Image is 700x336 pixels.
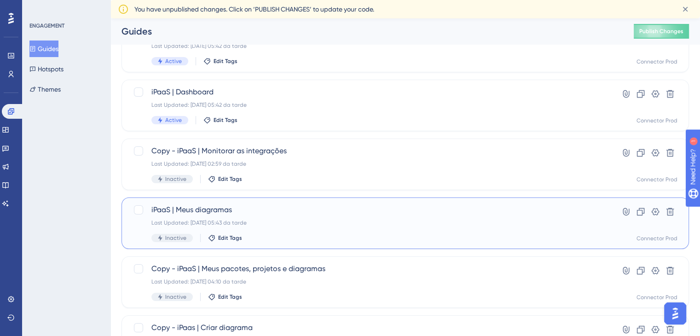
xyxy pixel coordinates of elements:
div: Last Updated: [DATE] 05:43 da tarde [151,219,585,226]
button: Edit Tags [208,234,242,242]
span: Copy - iPaaS | Monitorar as integrações [151,145,585,156]
span: Inactive [165,234,186,242]
span: Inactive [165,293,186,301]
div: Last Updated: [DATE] 04:10 da tarde [151,278,585,285]
div: Last Updated: [DATE] 02:59 da tarde [151,160,585,168]
span: Edit Tags [214,58,237,65]
div: Connector Prod [636,58,677,65]
button: Guides [29,41,58,57]
button: Edit Tags [203,116,237,124]
span: Edit Tags [218,175,242,183]
button: Themes [29,81,61,98]
button: Edit Tags [208,175,242,183]
div: Guides [121,25,611,38]
button: Edit Tags [208,293,242,301]
div: Connector Prod [636,235,677,242]
span: Active [165,116,182,124]
div: Connector Prod [636,117,677,124]
span: Need Help? [22,2,58,13]
span: iPaaS | Dashboard [151,87,585,98]
span: Copy - iPaas | Criar diagrama [151,322,585,333]
button: Publish Changes [634,24,689,39]
span: Publish Changes [639,28,683,35]
span: Copy - iPaaS | Meus pacotes, projetos e diagramas [151,263,585,274]
span: Edit Tags [214,116,237,124]
span: You have unpublished changes. Click on ‘PUBLISH CHANGES’ to update your code. [134,4,374,15]
button: Edit Tags [203,58,237,65]
span: Edit Tags [218,293,242,301]
div: 1 [64,5,67,12]
div: Last Updated: [DATE] 05:42 da tarde [151,42,585,50]
iframe: UserGuiding AI Assistant Launcher [661,300,689,327]
div: Last Updated: [DATE] 05:42 da tarde [151,101,585,109]
span: Inactive [165,175,186,183]
div: Connector Prod [636,176,677,183]
span: iPaaS | Meus diagramas [151,204,585,215]
span: Edit Tags [218,234,242,242]
button: Hotspots [29,61,64,77]
div: Connector Prod [636,294,677,301]
span: Active [165,58,182,65]
div: ENGAGEMENT [29,22,64,29]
